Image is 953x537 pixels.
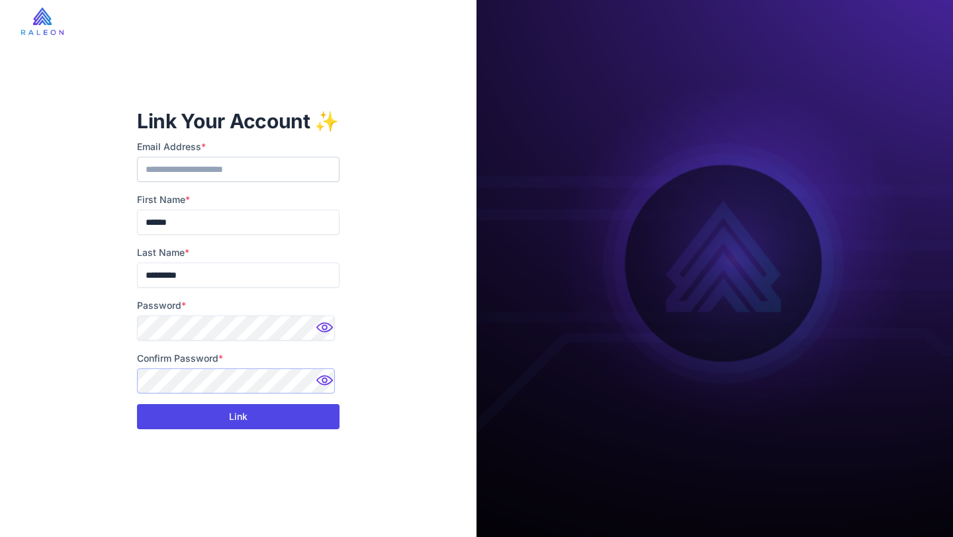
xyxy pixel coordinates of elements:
[137,245,340,260] label: Last Name
[21,7,64,35] img: raleon-logo-whitebg.9aac0268.jpg
[313,371,340,397] img: Password hidden
[137,298,340,313] label: Password
[313,318,340,345] img: Password hidden
[137,108,340,134] h1: Link Your Account ✨
[137,192,340,207] label: First Name
[137,404,340,429] button: Link
[137,140,340,154] label: Email Address
[137,351,340,366] label: Confirm Password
